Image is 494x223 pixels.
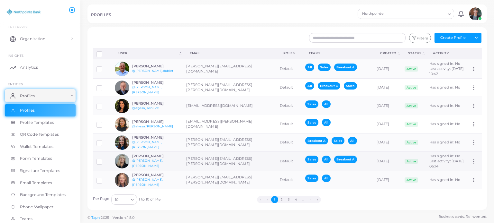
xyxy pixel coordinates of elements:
[276,115,302,133] td: Default
[276,79,302,97] td: Default
[132,154,179,158] h6: [PERSON_NAME]
[20,144,53,150] span: Wallet Templates
[20,36,45,42] span: Organization
[91,215,101,220] a: Tapni
[276,152,302,171] td: Default
[467,7,483,20] a: avatar
[183,152,276,171] td: [PERSON_NAME][EMAIL_ADDRESS][PERSON_NAME][DOMAIN_NAME]
[429,61,460,66] span: Has signed in: No
[20,107,35,113] span: Profiles
[429,177,460,182] span: Has signed in: No
[429,103,460,108] span: Has signed in: No
[405,85,418,90] span: Active
[305,64,314,71] span: All
[132,81,179,85] h6: [PERSON_NAME]
[20,156,52,161] span: Form Templates
[373,133,401,152] td: [DATE]
[132,173,179,177] h6: [PERSON_NAME]
[139,197,160,202] span: 1 to 10 of 145
[5,177,76,189] a: Email Templates
[305,82,314,90] span: All
[115,99,129,113] img: avatar
[115,117,129,132] img: avatar
[5,165,76,177] a: Signature Templates
[332,137,345,144] span: Sales
[115,154,129,168] img: avatar
[305,137,328,144] span: Breakout A
[20,192,66,198] span: Background Templates
[405,159,418,164] span: Active
[276,171,302,189] td: Default
[276,59,302,78] td: Default
[183,79,276,97] td: [PERSON_NAME][EMAIL_ADDRESS][PERSON_NAME][DOMAIN_NAME]
[278,196,285,203] button: Go to page 2
[132,101,179,106] h6: [PERSON_NAME]
[8,54,23,57] span: INSIGHTS
[132,64,179,68] h6: [PERSON_NAME]
[322,100,331,108] span: All
[334,64,357,71] span: Breakout A
[348,137,357,144] span: All
[405,177,418,183] span: Active
[305,175,318,182] span: Sales
[115,135,129,150] img: avatar
[435,33,471,43] button: Create Profile
[183,115,276,133] td: [EMAIL_ADDRESS][PERSON_NAME][DOMAIN_NAME]
[322,175,331,182] span: All
[132,69,173,73] a: @[PERSON_NAME].dublet
[20,120,54,125] span: Profile Templates
[132,120,179,124] h6: [PERSON_NAME]
[409,33,431,43] button: Filters
[5,116,76,129] a: Profile Templates
[5,201,76,213] a: Phone Wallpaper
[344,82,357,90] span: Sales
[305,156,318,163] span: Sales
[373,152,401,171] td: [DATE]
[132,85,163,94] a: @[PERSON_NAME].[PERSON_NAME]
[318,82,340,90] span: Breakout C
[373,79,401,97] td: [DATE]
[429,66,464,76] span: Last activity: [DATE] 10:42
[5,189,76,201] a: Background Templates
[429,122,460,126] span: Has signed in: No
[469,7,482,20] img: avatar
[118,51,178,56] div: User
[283,51,295,56] div: Roles
[408,51,421,56] div: Status
[429,159,464,168] span: Last activity: [DATE] 06:14
[405,66,418,72] span: Active
[271,196,278,203] button: Go to page 1
[115,62,129,76] img: avatar
[5,141,76,153] a: Wallet Templates
[380,51,397,56] div: Created
[438,214,487,219] span: Business cards. Reinvented.
[318,64,331,71] span: Sales
[87,215,134,220] span: ©
[305,119,318,126] span: Sales
[8,25,29,29] span: Enterprise
[405,122,418,127] span: Active
[429,154,460,158] span: Has signed in: No
[5,32,76,45] a: Organization
[20,93,35,99] span: Profiles
[115,196,118,203] span: 10
[373,115,401,133] td: [DATE]
[115,81,129,95] img: avatar
[20,168,60,174] span: Signature Templates
[20,180,52,186] span: Email Templates
[20,216,33,222] span: Teams
[373,189,401,208] td: [DATE]
[132,124,173,128] a: @alyssa.[PERSON_NAME]
[373,97,401,115] td: [DATE]
[183,133,276,152] td: [PERSON_NAME][EMAIL_ADDRESS][PERSON_NAME][DOMAIN_NAME]
[93,196,110,202] label: Per Page
[183,59,276,78] td: [PERSON_NAME][EMAIL_ADDRESS][DOMAIN_NAME]
[20,132,59,137] span: QR Code Templates
[276,133,302,152] td: Default
[322,119,331,126] span: All
[20,204,54,210] span: Phone Wallpaper
[20,64,38,70] span: Analytics
[5,89,76,102] a: Profiles
[5,104,76,116] a: Profiles
[373,59,401,78] td: [DATE]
